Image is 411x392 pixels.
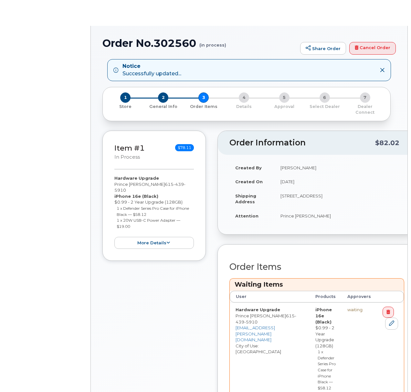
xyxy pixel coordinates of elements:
[122,63,181,78] div: Successfully updated...
[375,137,399,149] div: $82.02
[229,262,404,272] h2: Order Items
[230,291,310,302] th: User
[102,37,297,49] h1: Order No.302560
[315,307,332,324] strong: iPhone 16e (Black)
[235,213,258,218] strong: Attention
[114,237,194,249] button: more details
[275,209,404,223] td: Prince [PERSON_NAME]
[117,218,180,229] small: 1 x 20W USB-C Power Adapter — $19.00
[114,194,158,199] strong: iPhone 16e (Black)
[236,325,275,342] a: [EMAIL_ADDRESS][PERSON_NAME][DOMAIN_NAME]
[122,63,181,70] strong: Notice
[175,144,194,151] span: $78.11
[235,165,262,170] strong: Created By
[236,313,296,324] span: 439
[235,280,399,289] h3: Waiting Items
[114,143,145,153] a: Item #1
[158,92,168,103] span: 2
[235,179,263,184] strong: Created On
[117,206,189,217] small: 1 x Defender Series Pro Case for iPhone Black — $58.12
[108,103,143,110] a: 1 Store
[235,193,256,205] strong: Shipping Address
[349,42,396,55] a: Cancel Order
[310,291,342,302] th: Products
[275,161,404,175] td: [PERSON_NAME]
[342,291,377,302] th: Approvers
[275,175,404,189] td: [DATE]
[114,175,194,249] div: Prince [PERSON_NAME] $0.99 - 2 Year Upgrade (128GB)
[318,349,336,390] small: 1 x Defender Series Pro Case for iPhone Black — $58.12
[174,182,184,187] span: 439
[114,154,140,160] small: in process
[111,104,141,110] p: Store
[114,182,185,193] span: 615
[120,92,131,103] span: 1
[229,138,375,147] h2: Order Information
[114,182,185,193] span: 5910
[199,37,226,48] small: (in process)
[146,104,181,110] p: General Info
[236,313,296,324] span: 615
[275,189,404,209] td: [STREET_ADDRESS]
[143,103,184,110] a: 2 General Info
[347,307,371,313] div: waiting
[300,42,346,55] a: Share Order
[236,307,280,312] strong: Hardware Upgrade
[114,175,159,181] strong: Hardware Upgrade
[244,319,258,324] span: 5910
